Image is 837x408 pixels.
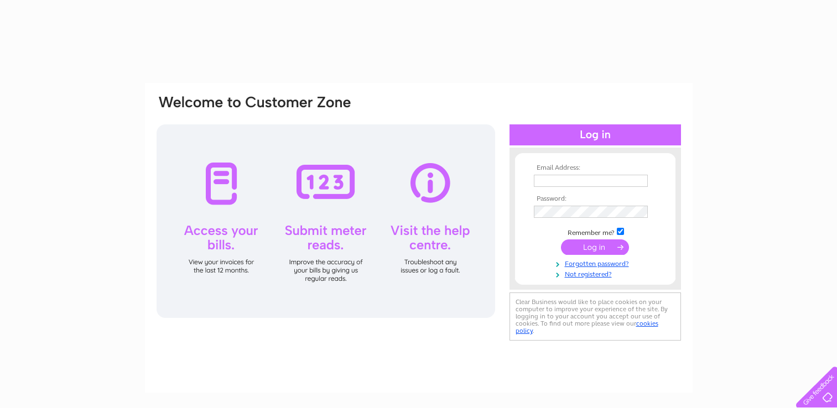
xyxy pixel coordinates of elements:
div: Clear Business would like to place cookies on your computer to improve your experience of the sit... [510,292,681,341]
td: Remember me? [531,226,659,237]
th: Email Address: [531,164,659,172]
th: Password: [531,195,659,203]
a: Not registered? [534,268,659,279]
a: Forgotten password? [534,258,659,268]
a: cookies policy [516,320,658,334]
input: Submit [561,239,629,255]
